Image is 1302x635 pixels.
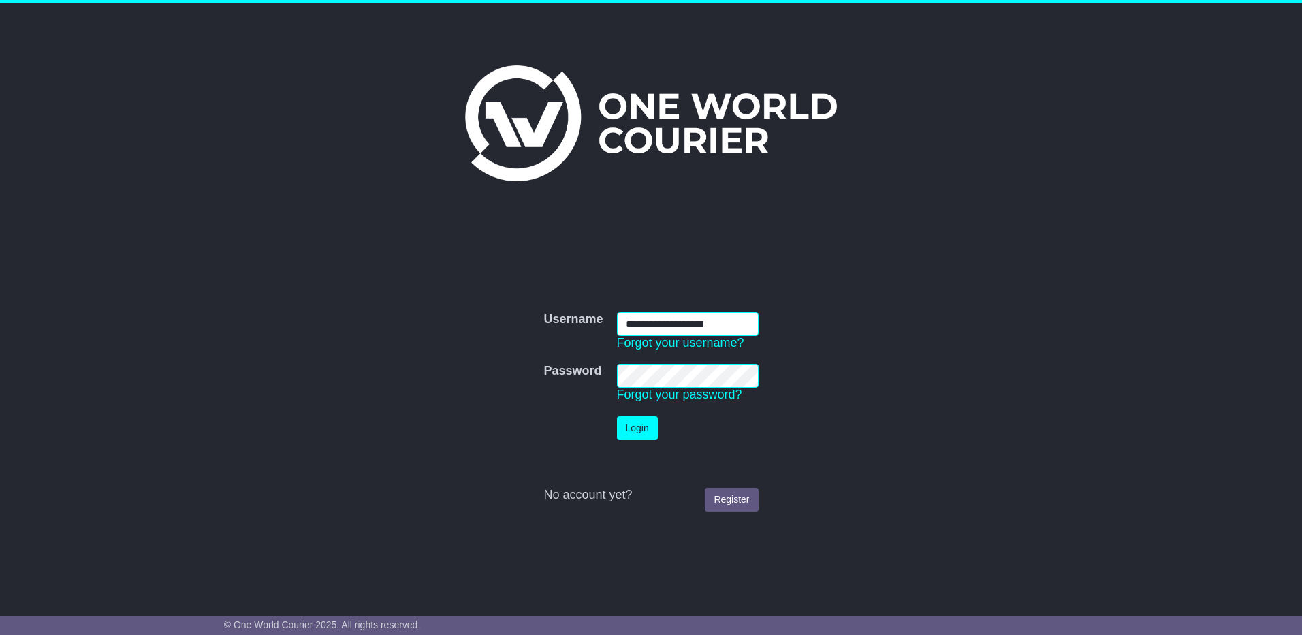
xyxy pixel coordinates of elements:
[705,488,758,512] a: Register
[617,388,742,401] a: Forgot your password?
[543,488,758,503] div: No account yet?
[617,336,744,350] a: Forgot your username?
[543,364,601,379] label: Password
[465,65,837,181] img: One World
[617,416,658,440] button: Login
[224,619,421,630] span: © One World Courier 2025. All rights reserved.
[543,312,603,327] label: Username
